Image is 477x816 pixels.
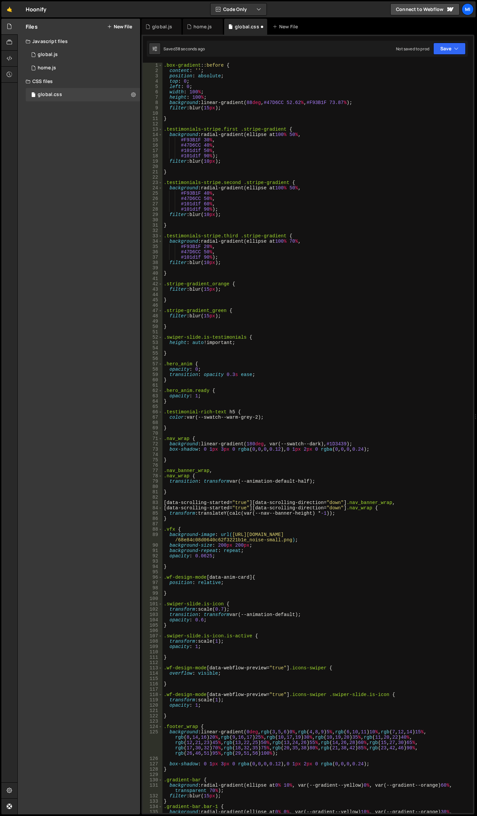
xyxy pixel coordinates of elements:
div: 118 [143,692,162,697]
div: 88 [143,527,162,532]
div: 78 [143,473,162,479]
div: 18 [143,153,162,159]
div: 132 [143,793,162,799]
div: 67 [143,415,162,420]
div: 70 [143,431,162,436]
a: 🤙 [1,1,18,17]
div: 130 [143,777,162,783]
div: 75 [143,457,162,463]
h2: Files [26,23,38,30]
div: 41 [143,276,162,281]
div: 128 [143,767,162,772]
div: 59 [143,372,162,377]
div: 94 [143,564,162,569]
div: global.css [235,23,259,30]
div: Hoonify [26,5,46,13]
div: 86 [143,516,162,521]
div: 102 [143,607,162,612]
div: 120 [143,703,162,708]
div: Not saved to prod [396,46,429,52]
div: 54 [143,345,162,351]
div: 63 [143,393,162,399]
div: 43 [143,287,162,292]
div: 38 [143,260,162,265]
div: global.js [152,23,172,30]
div: 126 [143,756,162,761]
div: 107 [143,633,162,639]
div: 35 [143,244,162,249]
div: 3 [143,73,162,79]
div: 108 [143,639,162,644]
button: Save [433,43,466,55]
div: 87 [143,521,162,527]
div: 38 seconds ago [175,46,205,52]
div: 125 [143,729,162,756]
div: 22 [143,175,162,180]
div: 134 [143,804,162,809]
div: 106 [143,628,162,633]
div: 8 [143,100,162,105]
div: 26 [143,196,162,201]
div: 124 [143,724,162,729]
button: Code Only [210,3,267,15]
div: 46 [143,303,162,308]
div: 30 [143,217,162,223]
div: 62 [143,388,162,393]
div: 73 [143,447,162,452]
div: 56 [143,356,162,361]
div: 37 [143,255,162,260]
div: 1 [143,63,162,68]
div: 93 [143,559,162,564]
div: 89 [143,532,162,543]
a: Mi [462,3,474,15]
div: 5 [143,84,162,89]
div: 82 [143,495,162,500]
div: 17338/48240.js [26,48,140,61]
div: 133 [143,799,162,804]
div: 17338/48147.css [26,88,140,101]
div: 69 [143,425,162,431]
div: 122 [143,713,162,719]
div: New File [273,23,301,30]
div: 129 [143,772,162,777]
div: 104 [143,617,162,623]
div: 84 [143,505,162,511]
div: 32 [143,228,162,233]
div: 97 [143,580,162,585]
div: 49 [143,319,162,324]
div: 71 [143,436,162,441]
div: 17 [143,148,162,153]
div: 29 [143,212,162,217]
div: 27 [143,201,162,207]
div: 68 [143,420,162,425]
div: home.js [193,23,212,30]
div: 28 [143,207,162,212]
div: 121 [143,708,162,713]
div: 19 [143,159,162,164]
div: 76 [143,463,162,468]
div: 13 [143,127,162,132]
div: 90 [143,543,162,548]
div: 47 [143,308,162,313]
div: Saved [163,46,205,52]
div: Javascript files [18,35,140,48]
div: 117 [143,687,162,692]
div: global.css [38,92,62,98]
div: 20 [143,164,162,169]
div: 36 [143,249,162,255]
div: 100 [143,596,162,601]
div: 119 [143,697,162,703]
div: 52 [143,335,162,340]
div: 12 [143,121,162,127]
div: 95 [143,569,162,575]
div: 10 [143,111,162,116]
div: 44 [143,292,162,297]
div: 50 [143,324,162,329]
div: 110 [143,649,162,655]
div: 6 [143,89,162,95]
div: 24 [143,185,162,191]
div: 80 [143,484,162,489]
div: 60 [143,377,162,383]
div: 103 [143,612,162,617]
div: 11 [143,116,162,121]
